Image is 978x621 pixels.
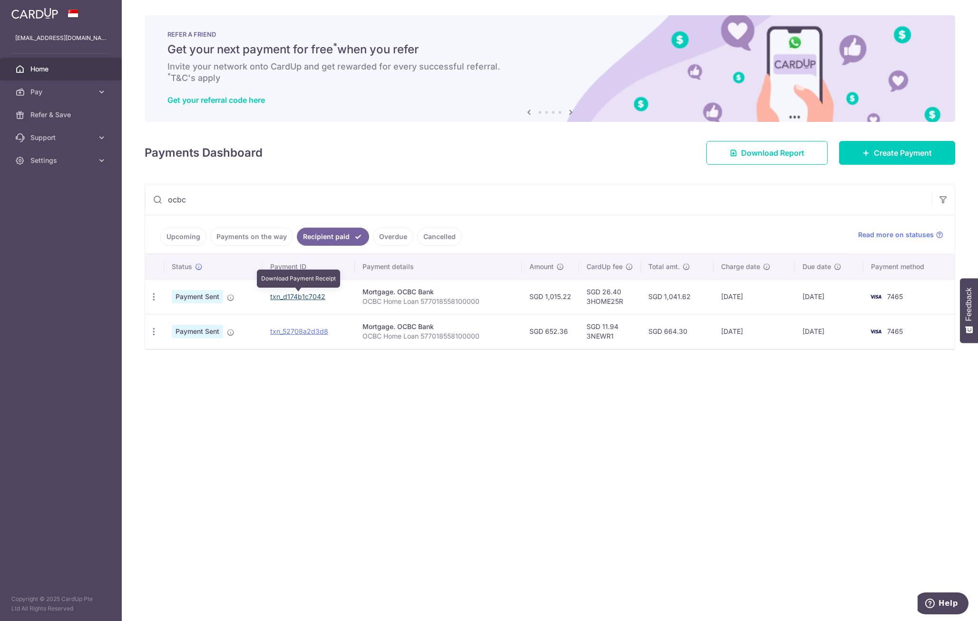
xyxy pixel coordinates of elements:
th: Payment ID [263,254,355,279]
a: Get your referral code here [167,95,265,105]
span: Support [30,133,93,142]
td: SGD 11.94 3NEWR1 [579,314,641,349]
span: 7465 [887,292,903,300]
a: Read more on statuses [858,230,943,240]
p: REFER A FRIEND [167,30,932,38]
img: RAF banner [145,15,955,122]
div: Mortgage. OCBC Bank [362,287,514,297]
img: CardUp [11,8,58,19]
a: Create Payment [839,141,955,165]
h5: Get your next payment for free when you refer [167,42,932,57]
input: Search by recipient name, payment id or reference [145,184,932,215]
span: Payment Sent [172,325,223,338]
td: [DATE] [795,314,863,349]
a: txn_52708a2d3d8 [270,327,328,335]
span: Charge date [721,262,760,271]
a: Recipient paid [297,228,369,246]
p: OCBC Home Loan 577018558100000 [362,331,514,341]
div: Mortgage. OCBC Bank [362,322,514,331]
span: Create Payment [874,147,932,159]
td: SGD 1,041.62 [641,279,714,314]
h4: Payments Dashboard [145,144,263,161]
iframe: Opens a widget where you can find more information [918,592,968,616]
td: SGD 664.30 [641,314,714,349]
span: Due date [802,262,831,271]
span: Status [172,262,192,271]
span: Refer & Save [30,110,93,120]
img: Bank Card [866,326,885,337]
p: OCBC Home Loan 577018558100000 [362,297,514,306]
td: SGD 652.36 [522,314,579,349]
span: Total amt. [648,262,680,271]
span: Home [30,64,93,74]
a: Payments on the way [210,228,293,246]
a: Overdue [373,228,413,246]
td: [DATE] [714,279,795,314]
a: txn_d174b1c7042 [270,292,325,300]
span: Download Report [741,147,804,159]
span: CardUp fee [587,262,623,271]
td: [DATE] [795,279,863,314]
span: Feedback [965,288,973,321]
td: SGD 26.40 3HOME25R [579,279,641,314]
p: [EMAIL_ADDRESS][DOMAIN_NAME] [15,33,107,43]
button: Feedback - Show survey [960,278,978,343]
th: Payment details [355,254,522,279]
span: Pay [30,87,93,97]
span: Settings [30,156,93,165]
td: [DATE] [714,314,795,349]
a: Upcoming [160,228,206,246]
span: 7465 [887,327,903,335]
a: Cancelled [417,228,462,246]
span: Payment Sent [172,290,223,303]
span: Read more on statuses [858,230,934,240]
img: Bank Card [866,291,885,302]
a: Download Report [706,141,828,165]
h6: Invite your network onto CardUp and get rewarded for every successful referral. T&C's apply [167,61,932,84]
th: Payment method [863,254,955,279]
span: Amount [529,262,554,271]
td: SGD 1,015.22 [522,279,579,314]
div: Download Payment Receipt [257,270,340,288]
